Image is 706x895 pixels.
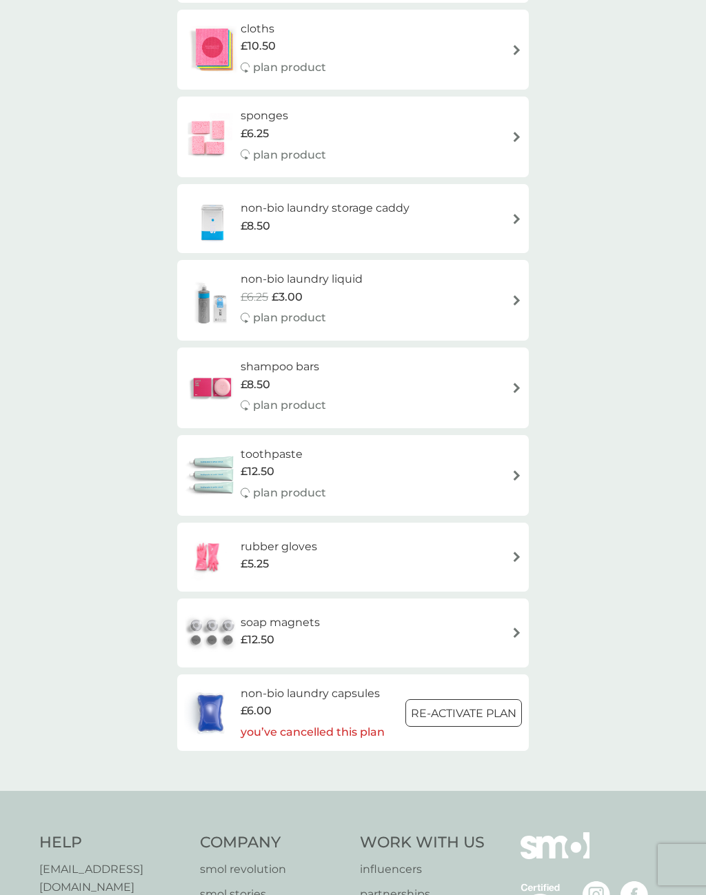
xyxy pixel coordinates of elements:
[253,484,326,502] p: plan product
[241,685,385,703] h6: non-bio laundry capsules
[184,113,232,161] img: sponges
[512,295,522,305] img: arrow right
[184,689,236,737] img: non-bio laundry capsules
[512,132,522,142] img: arrow right
[512,552,522,562] img: arrow right
[241,217,270,235] span: £8.50
[184,276,241,325] img: non-bio laundry liquid
[184,194,241,243] img: non-bio laundry storage caddy
[241,358,326,376] h6: shampoo bars
[241,614,320,632] h6: soap magnets
[241,199,410,217] h6: non-bio laundry storage caddy
[241,376,270,394] span: £8.50
[241,20,326,38] h6: cloths
[241,702,272,720] span: £6.00
[200,861,347,878] a: smol revolution
[253,59,326,77] p: plan product
[241,555,269,573] span: £5.25
[241,631,274,649] span: £12.50
[360,861,485,878] a: influencers
[184,363,241,412] img: shampoo bars
[512,214,522,224] img: arrow right
[241,463,274,481] span: £12.50
[253,146,326,164] p: plan product
[184,26,241,74] img: cloths
[241,538,317,556] h6: rubber gloves
[241,125,269,143] span: £6.25
[241,723,385,741] p: you’ve cancelled this plan
[200,832,347,854] h4: Company
[184,533,232,581] img: rubber gloves
[241,107,326,125] h6: sponges
[241,270,363,288] h6: non-bio laundry liquid
[241,445,326,463] h6: toothpaste
[512,470,522,481] img: arrow right
[241,288,268,306] span: £6.25
[39,832,186,854] h4: Help
[184,609,241,657] img: soap magnets
[405,699,522,727] button: Re-activate Plan
[512,45,522,55] img: arrow right
[512,627,522,638] img: arrow right
[253,396,326,414] p: plan product
[272,288,303,306] span: £3.00
[253,309,326,327] p: plan product
[512,383,522,393] img: arrow right
[184,451,241,499] img: toothpaste
[411,705,516,723] p: Re-activate Plan
[521,832,589,879] img: smol
[241,37,276,55] span: £10.50
[360,832,485,854] h4: Work With Us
